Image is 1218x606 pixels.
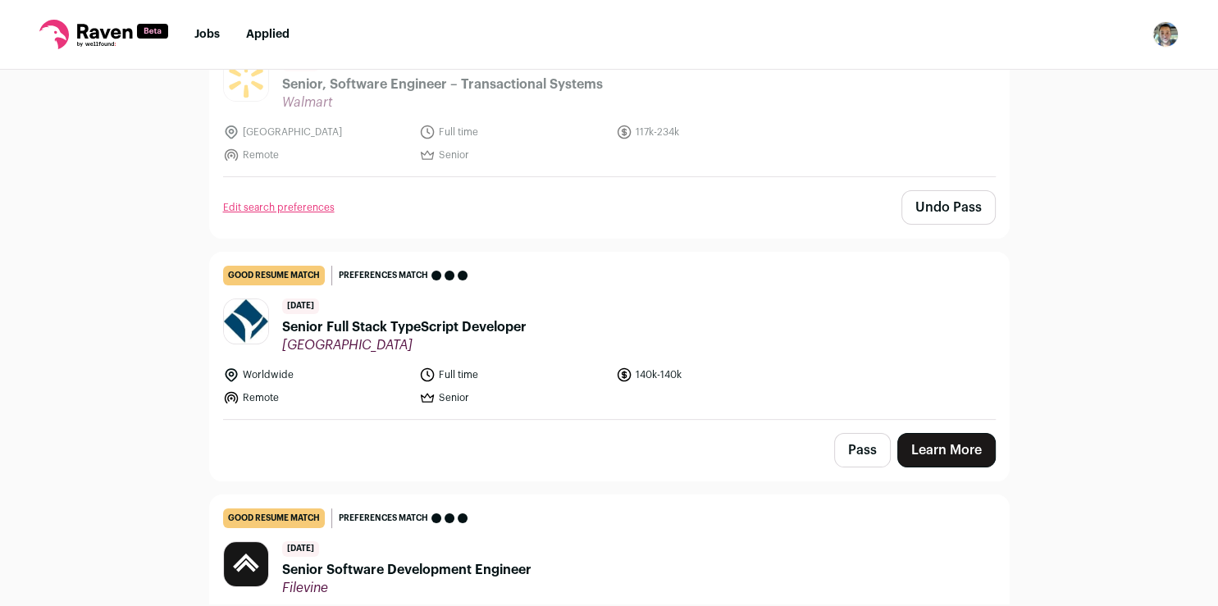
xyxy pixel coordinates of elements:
button: Open dropdown [1152,21,1179,48]
a: Learn More [897,433,996,467]
button: Pass [834,433,891,467]
li: Senior [419,390,606,406]
a: Applied [246,29,290,40]
li: 117k-234k [616,124,803,140]
span: Filevine [282,580,531,596]
span: Preferences match [339,510,428,526]
div: good resume match [223,266,325,285]
li: Full time [419,124,606,140]
a: good resume match Preferences match [DATE] Senior Full Stack TypeScript Developer [GEOGRAPHIC_DAT... [210,253,1009,419]
a: Edit search preferences [223,201,335,214]
li: Senior [419,147,606,163]
span: [DATE] [282,541,319,557]
span: Senior Full Stack TypeScript Developer [282,317,527,337]
span: Walmart [282,94,603,111]
span: [GEOGRAPHIC_DATA] [282,337,527,353]
img: 703f6bb8dfe16b2839996f4fd033a102bdeced685039d381f2cb45423e4d2dc8.jpg [224,542,268,586]
div: good resume match [223,508,325,528]
button: Undo Pass [901,190,996,225]
span: Senior Software Development Engineer [282,560,531,580]
a: Jobs [194,29,220,40]
img: c01bf92689a9eb467e88a622f336a8df0daa10e2f7874614cb3221852055e658.jpg [224,299,268,344]
li: Remote [223,390,410,406]
li: 140k-140k [616,367,803,383]
li: Full time [419,367,606,383]
img: 19917917-medium_jpg [1152,21,1179,48]
span: Senior, Software Engineer – Transactional Systems [282,75,603,94]
span: Preferences match [339,267,428,284]
a: good resume match Preferences match [DATE] Senior, Software Engineer – Transactional Systems Walm... [210,10,1009,176]
li: Remote [223,147,410,163]
span: [DATE] [282,298,319,314]
img: 19b8b2629de5386d2862a650b361004344144596bc80f5063c02d542793c7f60.jpg [224,57,268,101]
li: Worldwide [223,367,410,383]
li: [GEOGRAPHIC_DATA] [223,124,410,140]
